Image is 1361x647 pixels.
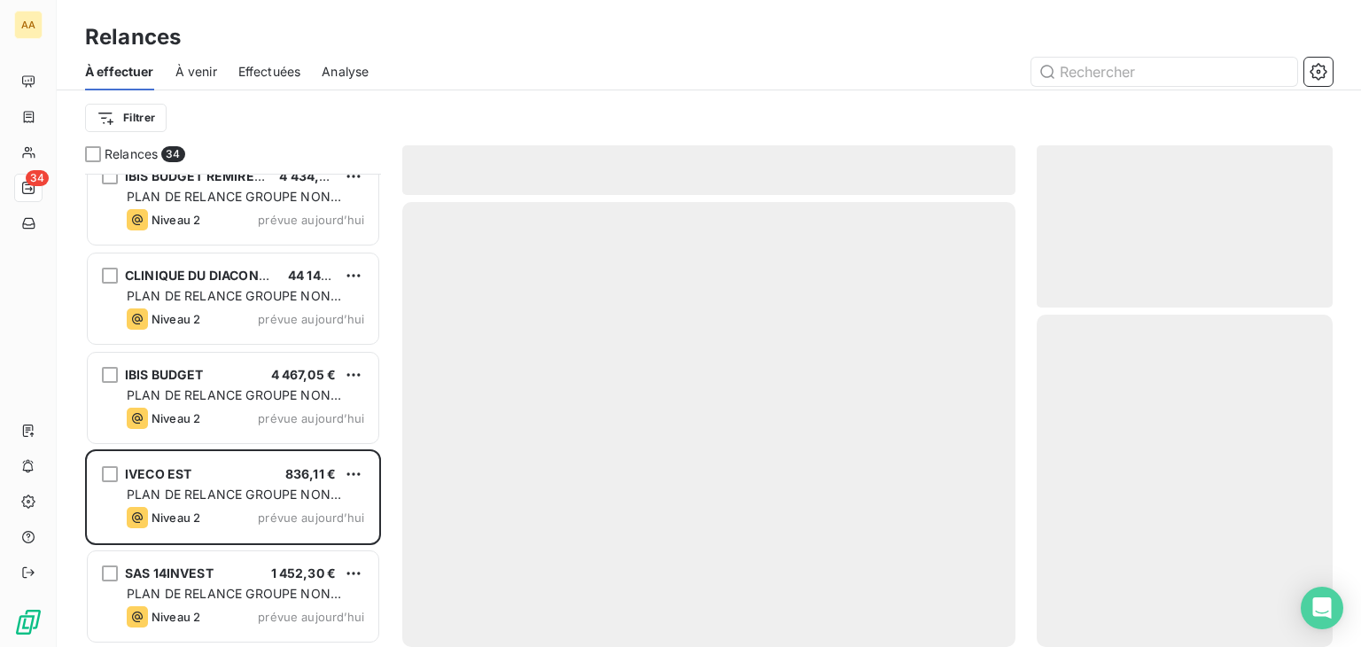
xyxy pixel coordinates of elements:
[127,586,341,619] span: PLAN DE RELANCE GROUPE NON AUTOMATIQUE
[161,146,184,162] span: 34
[258,610,364,624] span: prévue aujourd’hui
[258,312,364,326] span: prévue aujourd’hui
[125,565,214,581] span: SAS 14INVEST
[152,411,200,425] span: Niveau 2
[152,312,200,326] span: Niveau 2
[1031,58,1297,86] input: Rechercher
[258,411,364,425] span: prévue aujourd’hui
[152,511,200,525] span: Niveau 2
[152,213,200,227] span: Niveau 2
[279,168,347,183] span: 4 434,06 €
[127,288,341,321] span: PLAN DE RELANCE GROUPE NON AUTOMATIQUE
[14,608,43,636] img: Logo LeanPay
[105,145,158,163] span: Relances
[288,268,358,283] span: 44 148,14 €
[1301,587,1343,629] div: Open Intercom Messenger
[285,466,336,481] span: 836,11 €
[85,174,381,647] div: grid
[322,63,369,81] span: Analyse
[85,21,181,53] h3: Relances
[271,367,337,382] span: 4 467,05 €
[258,213,364,227] span: prévue aujourd’hui
[127,487,341,519] span: PLAN DE RELANCE GROUPE NON AUTOMATIQUE
[85,63,154,81] span: À effectuer
[258,511,364,525] span: prévue aujourd’hui
[238,63,301,81] span: Effectuées
[125,168,293,183] span: IBIS BUDGET REMIREMONT
[125,268,341,283] span: CLINIQUE DU DIACONAT FONDERIE
[85,104,167,132] button: Filtrer
[127,387,341,420] span: PLAN DE RELANCE GROUPE NON AUTOMATIQUE
[125,367,204,382] span: IBIS BUDGET
[26,170,49,186] span: 34
[271,565,337,581] span: 1 452,30 €
[14,11,43,39] div: AA
[152,610,200,624] span: Niveau 2
[125,466,191,481] span: IVECO EST
[127,189,341,222] span: PLAN DE RELANCE GROUPE NON AUTOMATIQUE
[175,63,217,81] span: À venir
